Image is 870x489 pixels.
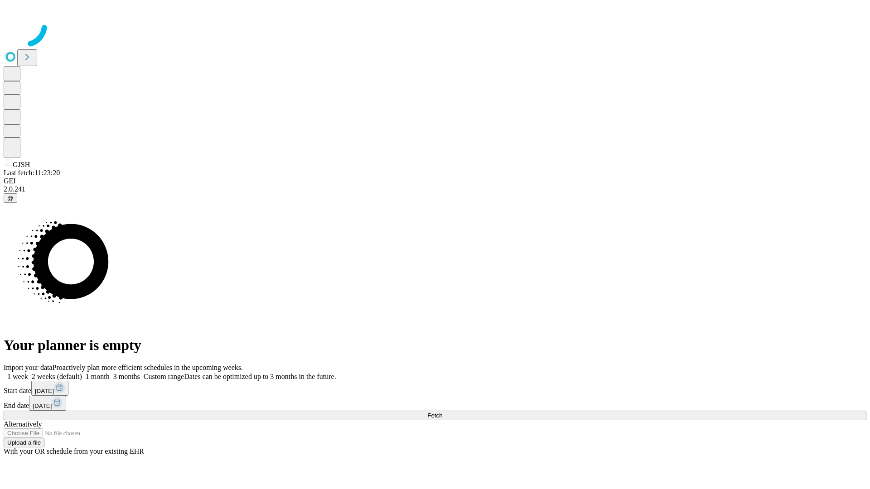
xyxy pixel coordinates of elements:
[184,373,336,380] span: Dates can be optimized up to 3 months in the future.
[7,195,14,201] span: @
[33,403,52,409] span: [DATE]
[7,373,28,380] span: 1 week
[4,438,44,447] button: Upload a file
[4,396,866,411] div: End date
[32,373,82,380] span: 2 weeks (default)
[13,161,30,168] span: GJSH
[4,381,866,396] div: Start date
[31,381,68,396] button: [DATE]
[4,411,866,420] button: Fetch
[4,185,866,193] div: 2.0.241
[427,412,442,419] span: Fetch
[4,169,60,177] span: Last fetch: 11:23:20
[35,388,54,394] span: [DATE]
[144,373,184,380] span: Custom range
[4,193,17,203] button: @
[4,420,42,428] span: Alternatively
[4,337,866,354] h1: Your planner is empty
[4,364,53,371] span: Import your data
[86,373,110,380] span: 1 month
[29,396,66,411] button: [DATE]
[4,177,866,185] div: GEI
[113,373,140,380] span: 3 months
[53,364,243,371] span: Proactively plan more efficient schedules in the upcoming weeks.
[4,447,144,455] span: With your OR schedule from your existing EHR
